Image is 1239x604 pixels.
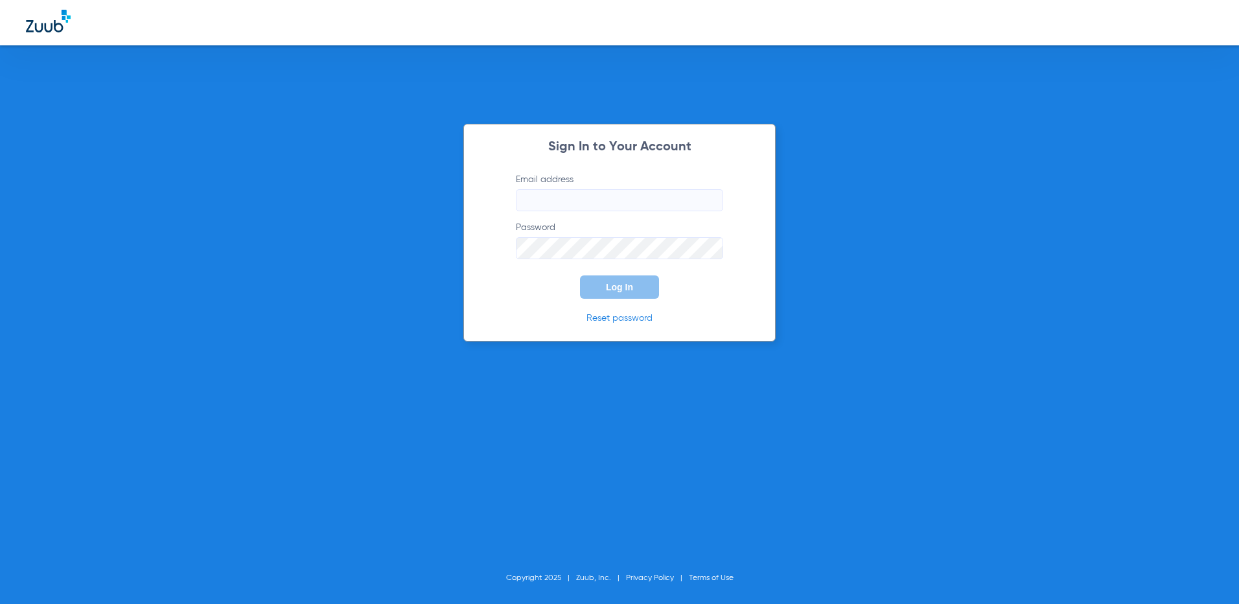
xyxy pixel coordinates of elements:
span: Log In [606,282,633,292]
input: Password [516,237,723,259]
img: Zuub Logo [26,10,71,32]
a: Privacy Policy [626,574,674,582]
label: Password [516,221,723,259]
input: Email address [516,189,723,211]
label: Email address [516,173,723,211]
button: Log In [580,275,659,299]
li: Zuub, Inc. [576,572,626,585]
h2: Sign In to Your Account [496,141,743,154]
li: Copyright 2025 [506,572,576,585]
a: Reset password [586,314,653,323]
a: Terms of Use [689,574,734,582]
